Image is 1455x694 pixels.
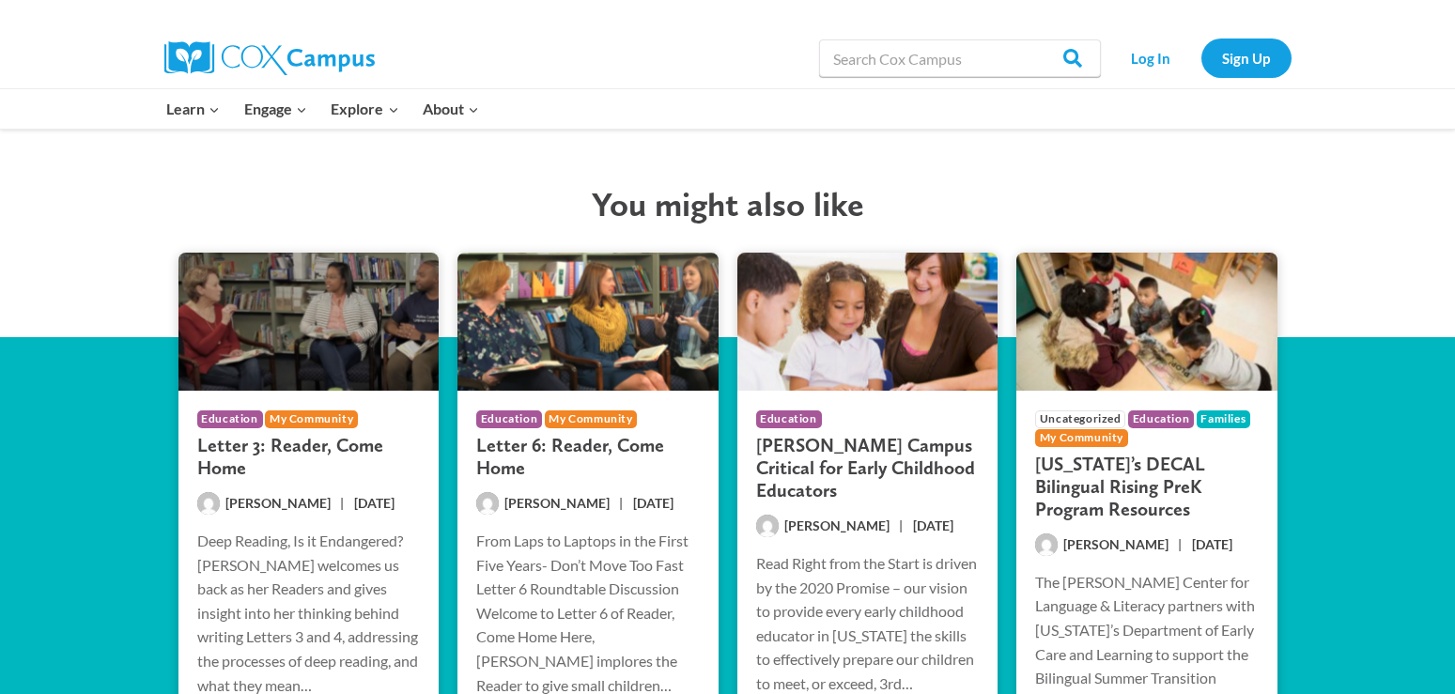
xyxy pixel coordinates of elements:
time: [DATE] [913,516,953,536]
span: My Community [545,410,638,428]
time: [DATE] [633,493,673,514]
span: Families [1197,410,1250,428]
button: Child menu of Engage [232,89,319,129]
h2: You might also like [150,184,1306,224]
span: Education [476,410,542,428]
span: [PERSON_NAME] [504,495,610,511]
nav: Primary Navigation [155,89,491,129]
nav: Secondary Navigation [1110,39,1292,77]
img: Georgia’s DECAL Bilingual Rising PreK Program Resources [1010,250,1283,394]
h3: [US_STATE]’s DECAL Bilingual Rising PreK Program Resources [1035,453,1259,520]
time: [DATE] [354,493,395,514]
span: Education [1128,410,1194,428]
time: [DATE] [1192,534,1232,555]
img: Letter 6: Reader, Come Home [451,250,724,394]
button: Child menu of About [410,89,491,129]
span: Education [756,410,822,428]
span: [PERSON_NAME] [784,517,890,533]
img: Cox Campus Critical for Early Childhood Educators [731,250,1004,394]
a: Sign Up [1201,39,1292,77]
a: Log In [1110,39,1192,77]
h3: Letter 3: Reader, Come Home [197,434,421,479]
img: Cox Campus [164,41,375,75]
span: My Community [1035,429,1128,447]
span: [PERSON_NAME] [225,495,331,511]
span: Education [197,410,263,428]
h3: [PERSON_NAME] Campus Critical for Early Childhood Educators [756,434,980,501]
button: Child menu of Explore [319,89,411,129]
input: Search Cox Campus [819,39,1101,77]
button: Child menu of Learn [155,89,233,129]
img: Letter 3: Reader, Come Home [172,250,445,394]
h3: Letter 6: Reader, Come Home [476,434,700,479]
span: Uncategorized [1035,410,1125,428]
span: [PERSON_NAME] [1063,536,1169,552]
span: My Community [265,410,358,428]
